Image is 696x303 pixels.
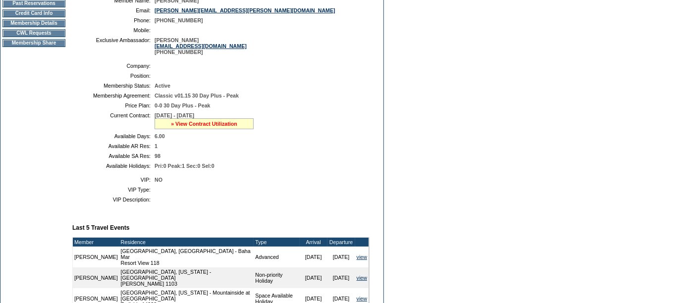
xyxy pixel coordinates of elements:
td: Available AR Res: [76,143,151,149]
b: Last 5 Travel Events [72,224,129,231]
span: Pri:0 Peak:1 Sec:0 Sel:0 [155,163,214,169]
td: Membership Share [2,39,65,47]
td: [DATE] [327,267,355,288]
td: CWL Requests [2,29,65,37]
a: [EMAIL_ADDRESS][DOMAIN_NAME] [155,43,247,49]
span: 1 [155,143,158,149]
a: [PERSON_NAME][EMAIL_ADDRESS][PERSON_NAME][DOMAIN_NAME] [155,7,335,13]
td: Credit Card Info [2,9,65,17]
a: view [357,275,367,281]
td: [PERSON_NAME] [73,267,119,288]
span: [PERSON_NAME] [PHONE_NUMBER] [155,37,247,55]
td: Current Contract: [76,112,151,129]
td: Price Plan: [76,102,151,108]
td: Available Holidays: [76,163,151,169]
td: [GEOGRAPHIC_DATA], [US_STATE] - [GEOGRAPHIC_DATA] [PERSON_NAME] 1103 [119,267,254,288]
td: Non-priority Holiday [254,267,299,288]
td: [DATE] [300,247,327,267]
td: Phone: [76,17,151,23]
td: Mobile: [76,27,151,33]
td: Arrival [300,238,327,247]
td: VIP Description: [76,197,151,202]
td: VIP Type: [76,187,151,193]
span: NO [155,177,162,183]
span: Active [155,83,170,89]
td: Type [254,238,299,247]
td: Available SA Res: [76,153,151,159]
td: Residence [119,238,254,247]
td: Available Days: [76,133,151,139]
a: » View Contract Utilization [171,121,237,127]
a: view [357,254,367,260]
span: 98 [155,153,161,159]
td: Email: [76,7,151,13]
td: [GEOGRAPHIC_DATA], [GEOGRAPHIC_DATA] - Baha Mar Resort View 118 [119,247,254,267]
a: view [357,296,367,302]
td: Membership Status: [76,83,151,89]
td: Position: [76,73,151,79]
td: Membership Details [2,19,65,27]
td: Membership Agreement: [76,93,151,99]
span: [DATE] - [DATE] [155,112,194,118]
td: Advanced [254,247,299,267]
td: Member [73,238,119,247]
td: [DATE] [327,247,355,267]
td: Departure [327,238,355,247]
td: [DATE] [300,267,327,288]
td: VIP: [76,177,151,183]
td: Exclusive Ambassador: [76,37,151,55]
td: Company: [76,63,151,69]
span: 6.00 [155,133,165,139]
td: [PERSON_NAME] [73,247,119,267]
span: [PHONE_NUMBER] [155,17,203,23]
span: Classic v01.15 30 Day Plus - Peak [155,93,239,99]
span: 0-0 30 Day Plus - Peak [155,102,211,108]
